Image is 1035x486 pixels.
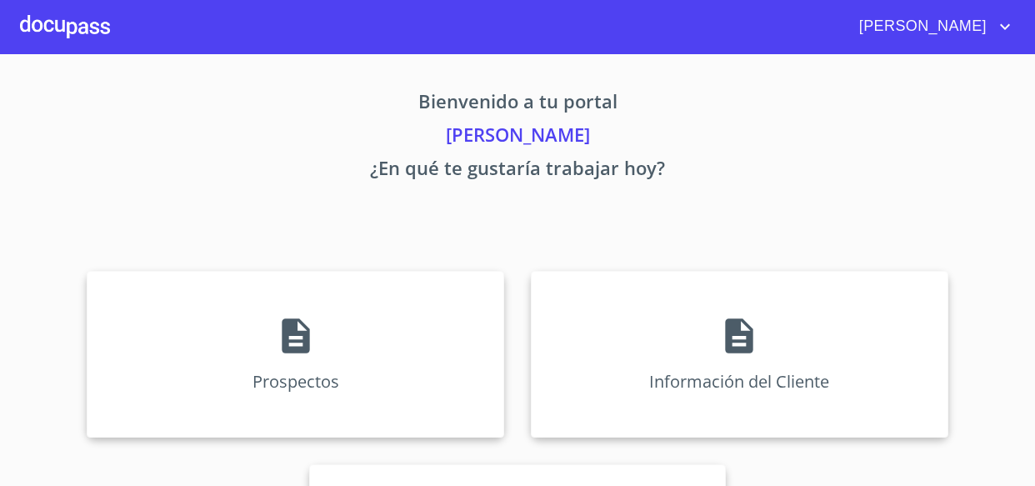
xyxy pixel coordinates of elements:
p: Información del Cliente [649,370,829,393]
p: [PERSON_NAME] [20,121,1015,154]
p: Prospectos [252,370,339,393]
button: account of current user [847,13,1015,40]
span: [PERSON_NAME] [847,13,995,40]
p: ¿En qué te gustaría trabajar hoy? [20,154,1015,188]
p: Bienvenido a tu portal [20,88,1015,121]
